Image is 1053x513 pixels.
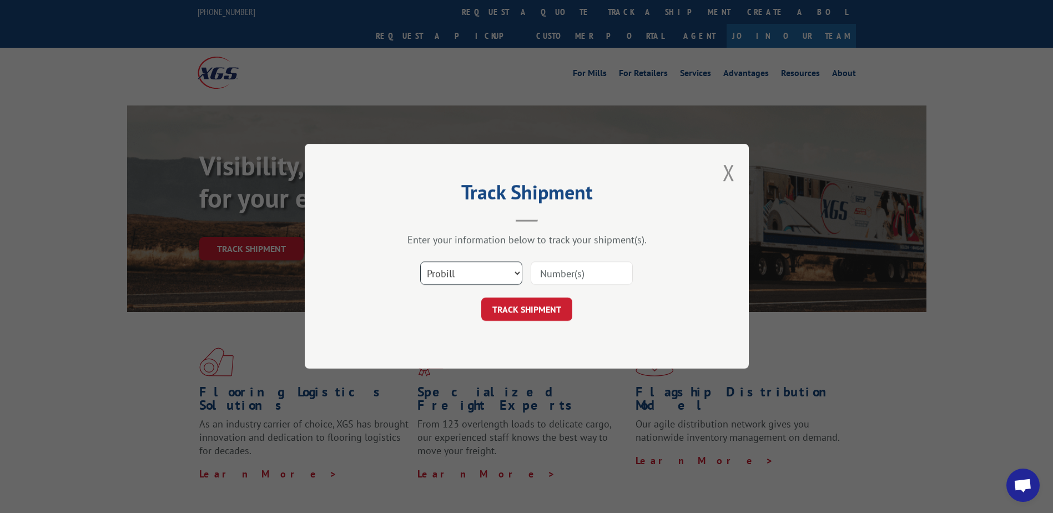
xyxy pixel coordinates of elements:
[531,262,633,285] input: Number(s)
[723,158,735,187] button: Close modal
[1006,469,1040,502] div: Open chat
[360,184,693,205] h2: Track Shipment
[481,298,572,321] button: TRACK SHIPMENT
[360,234,693,247] div: Enter your information below to track your shipment(s).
